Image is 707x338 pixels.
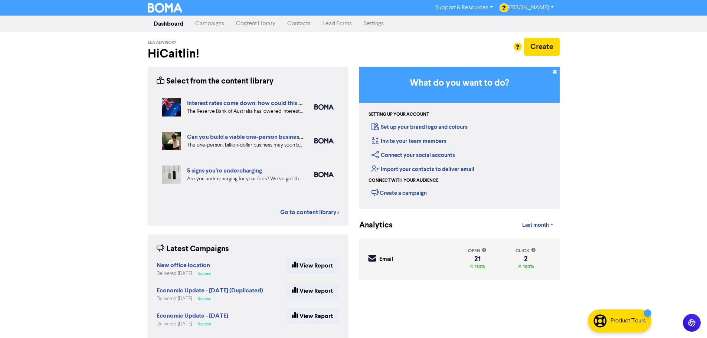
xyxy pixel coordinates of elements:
a: Economic Update - [DATE] [157,313,228,319]
div: Email [379,255,393,264]
a: View Report [286,308,339,324]
span: Success [198,322,211,326]
span: 100% [521,264,534,270]
div: Are you undercharging for your fees? We’ve got the five warning signs that can help you diagnose ... [187,175,303,183]
h3: What do you want to do? [370,78,549,89]
span: Success [198,297,211,301]
div: Setting up your account [369,111,429,118]
a: View Report [286,283,339,299]
div: Delivered [DATE] [157,270,214,277]
div: The one-person, billion-dollar business may soon become a reality. But what are the pros and cons... [187,141,303,149]
a: 5 signs you’re undercharging [187,167,262,174]
a: Dashboard [148,16,189,31]
div: open [468,247,487,255]
div: Latest Campaigns [157,243,229,255]
div: Select from the content library [157,76,274,87]
div: 21 [468,256,487,262]
a: Last month [516,218,559,233]
a: Import your contacts to deliver email [371,166,474,173]
div: Create a campaign [371,187,427,198]
a: Settings [358,16,390,31]
a: Campaigns [189,16,230,31]
a: Invite your team members [371,138,446,145]
div: Getting Started in BOMA [359,67,560,209]
a: Support & Resources [429,2,499,14]
img: boma [314,138,334,144]
a: Go to content library > [280,208,339,217]
div: click [515,247,536,255]
strong: Economic Update - [DATE] [157,312,228,319]
a: Connect your social accounts [371,152,455,159]
a: Lead Forms [317,16,358,31]
a: View Report [286,258,339,273]
div: Connect with your audience [369,177,438,184]
img: boma_accounting [314,172,334,177]
img: boma [314,104,334,110]
a: Content Library [230,16,281,31]
a: Set up your brand logo and colours [371,124,468,131]
h2: Hi Caitlin ! [148,47,348,61]
div: Analytics [359,220,383,231]
a: [PERSON_NAME] [499,2,559,14]
span: 110% [473,264,485,270]
strong: New office location [157,262,210,269]
div: The Reserve Bank of Australia has lowered interest rates. What does a drop in interest rates mean... [187,108,303,115]
span: Last month [522,222,549,229]
a: Can you build a viable one-person business? [187,133,304,141]
span: Success [198,272,211,276]
a: Economic Update - [DATE] (Duplicated) [157,288,263,294]
span: EEA Advisory [148,40,177,45]
a: New office location [157,263,210,269]
iframe: Chat Widget [670,302,707,338]
strong: Economic Update - [DATE] (Duplicated) [157,287,263,294]
div: 2 [515,256,536,262]
a: Contacts [281,16,317,31]
a: Interest rates come down: how could this affect your business finances? [187,99,379,107]
img: BOMA Logo [148,3,183,13]
button: Create [524,38,560,56]
div: Delivered [DATE] [157,295,263,302]
div: Delivered [DATE] [157,321,228,328]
